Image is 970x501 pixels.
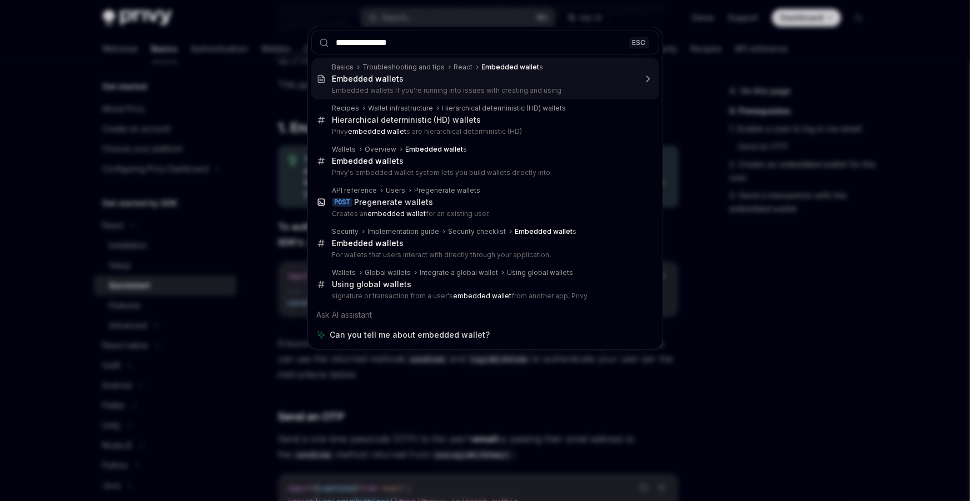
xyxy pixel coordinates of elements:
[442,104,566,113] div: Hierarchical deterministic (HD) wallets
[482,63,544,72] div: s
[332,238,404,248] div: s
[332,104,360,113] div: Recipes
[406,145,464,153] b: Embedded wallet
[454,63,473,72] div: React
[332,168,636,177] p: Privy's embedded wallet system lets you build wallets directly into
[515,227,573,236] b: Embedded wallet
[332,145,356,154] div: Wallets
[332,268,356,277] div: Wallets
[482,63,540,71] b: Embedded wallet
[332,74,400,83] b: Embedded wallet
[332,115,481,125] div: Hierarchical deterministic (HD) wallets
[332,63,354,72] div: Basics
[454,292,512,300] b: embedded wallet
[368,209,426,218] b: embedded wallet
[406,145,467,154] div: s
[368,227,440,236] div: Implementation guide
[332,279,412,289] div: Using global wallets
[355,197,434,207] div: Pregenerate wallets
[349,127,407,136] b: embedded wallet
[332,209,636,218] p: Creates an for an existing user.
[369,104,434,113] div: Wallet infrastructure
[420,268,499,277] div: Integrate a global wallet
[365,145,397,154] div: Overview
[515,227,577,236] div: s
[332,127,636,136] p: Privy s are hierarchical deterministic (HD)
[332,156,400,166] b: Embedded wallet
[332,227,359,236] div: Security
[629,37,649,48] div: ESC
[332,250,636,259] p: For wallets that users interact with directly through your application,
[332,186,377,195] div: API reference
[332,198,352,207] div: POST
[508,268,574,277] div: Using global wallets
[330,329,490,340] span: Can you tell me about embedded wallet?
[363,63,445,72] div: Troubleshooting and tips
[449,227,506,236] div: Security checklist
[332,238,400,248] b: Embedded wallet
[332,292,636,300] p: signature or transaction from a user's from another app, Privy
[365,268,411,277] div: Global wallets
[311,305,659,325] div: Ask AI assistant
[415,186,481,195] div: Pregenerate wallets
[332,86,636,95] p: Embedded wallets If you're running into issues with creating and using
[386,186,406,195] div: Users
[332,74,404,84] div: s
[332,156,404,166] div: s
